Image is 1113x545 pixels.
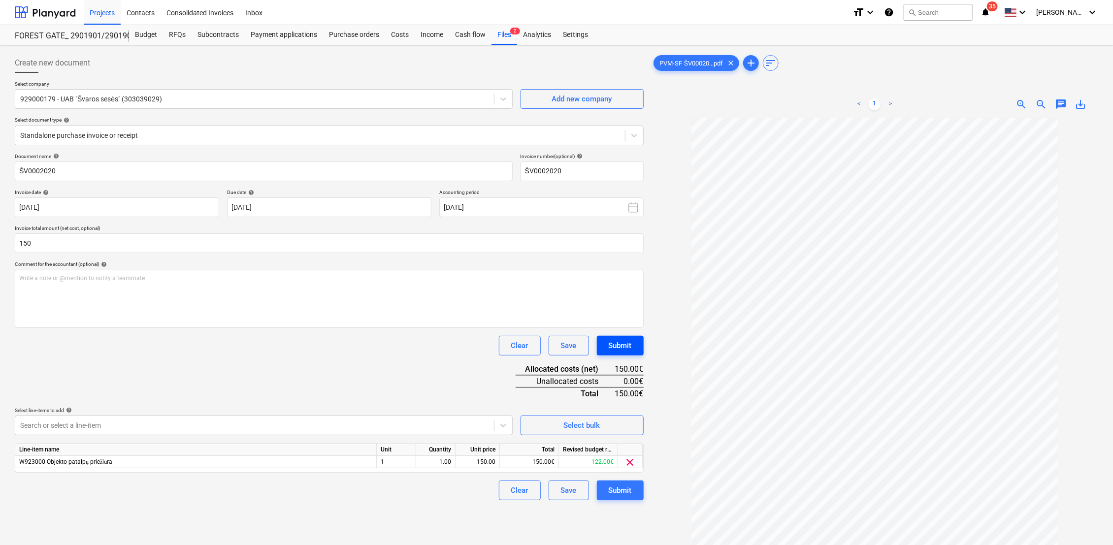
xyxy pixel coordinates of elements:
[1075,98,1086,110] span: save_alt
[1036,8,1085,16] span: [PERSON_NAME]
[521,89,644,109] button: Add new company
[609,484,632,497] div: Submit
[439,189,644,197] p: Accounting period
[163,25,192,45] a: RFQs
[869,98,881,110] a: Page 1 is your current page
[765,57,777,69] span: sort
[15,153,513,160] div: Document name
[615,387,644,399] div: 150.00€
[246,190,254,195] span: help
[624,456,636,468] span: clear
[323,25,385,45] a: Purchase orders
[385,25,415,45] a: Costs
[129,25,163,45] a: Budget
[884,98,896,110] a: Next page
[516,375,615,387] div: Unallocated costs
[227,197,431,217] input: Due date not specified
[745,57,757,69] span: add
[615,363,644,375] div: 150.00€
[557,25,594,45] a: Settings
[1016,6,1028,18] i: keyboard_arrow_down
[615,375,644,387] div: 0.00€
[15,225,644,233] p: Invoice total amount (net cost, optional)
[552,93,612,105] div: Add new company
[521,416,644,435] button: Select bulk
[597,336,644,355] button: Submit
[1035,98,1047,110] span: zoom_out
[521,153,644,160] div: Invoice number (optional)
[15,189,219,195] div: Invoice date
[1064,498,1113,545] iframe: Chat Widget
[511,484,528,497] div: Clear
[725,57,737,69] span: clear
[559,444,618,456] div: Revised budget remaining
[227,189,431,195] div: Due date
[377,444,416,456] div: Unit
[1055,98,1067,110] span: chat
[62,117,69,123] span: help
[51,153,59,159] span: help
[415,25,449,45] a: Income
[500,444,559,456] div: Total
[654,60,729,67] span: PVM-SF ŠV00020...pdf
[420,456,451,468] div: 1.00
[561,484,577,497] div: Save
[99,261,107,267] span: help
[561,339,577,352] div: Save
[15,197,219,217] input: Invoice date not specified
[15,81,513,89] p: Select company
[516,387,615,399] div: Total
[449,25,491,45] div: Cash flow
[15,31,117,41] div: FOREST GATE_ 2901901/2901902/2901903
[564,419,600,432] div: Select bulk
[987,1,998,11] span: 35
[15,117,644,123] div: Select document type
[500,456,559,468] div: 150.00€
[597,481,644,500] button: Submit
[609,339,632,352] div: Submit
[439,197,644,217] button: [DATE]
[19,458,112,465] span: W923000 Objekto patalpų priežiūra
[510,28,520,34] span: 2
[377,456,416,468] div: 1
[15,261,644,267] div: Comment for the accountant (optional)
[1086,6,1098,18] i: keyboard_arrow_down
[853,98,865,110] a: Previous page
[416,444,456,456] div: Quantity
[499,336,541,355] button: Clear
[908,8,916,16] span: search
[549,336,589,355] button: Save
[654,55,740,71] div: PVM-SF ŠV00020...pdf
[517,25,557,45] a: Analytics
[511,339,528,352] div: Clear
[904,4,973,21] button: Search
[15,233,644,253] input: Invoice total amount (net cost, optional)
[521,161,644,181] input: Invoice number
[559,456,618,468] div: 122.00€
[15,444,377,456] div: Line-item name
[884,6,894,18] i: Knowledge base
[852,6,864,18] i: format_size
[456,444,500,456] div: Unit price
[575,153,583,159] span: help
[499,481,541,500] button: Clear
[192,25,245,45] a: Subcontracts
[491,25,517,45] div: Files
[41,190,49,195] span: help
[549,481,589,500] button: Save
[15,161,513,181] input: Document name
[245,25,323,45] a: Payment applications
[491,25,517,45] a: Files2
[1015,98,1027,110] span: zoom_in
[864,6,876,18] i: keyboard_arrow_down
